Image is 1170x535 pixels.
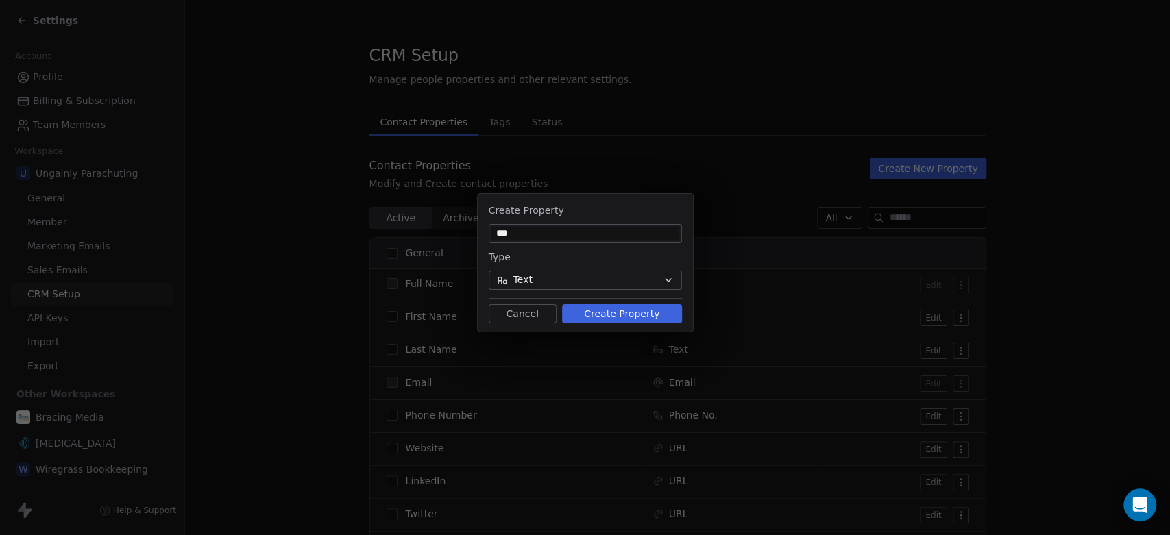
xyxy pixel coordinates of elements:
button: Cancel [489,304,557,323]
span: Text [513,273,533,287]
button: Create Property [562,304,682,323]
button: Text [489,271,682,290]
span: Type [489,251,511,262]
span: Create Property [489,205,564,216]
